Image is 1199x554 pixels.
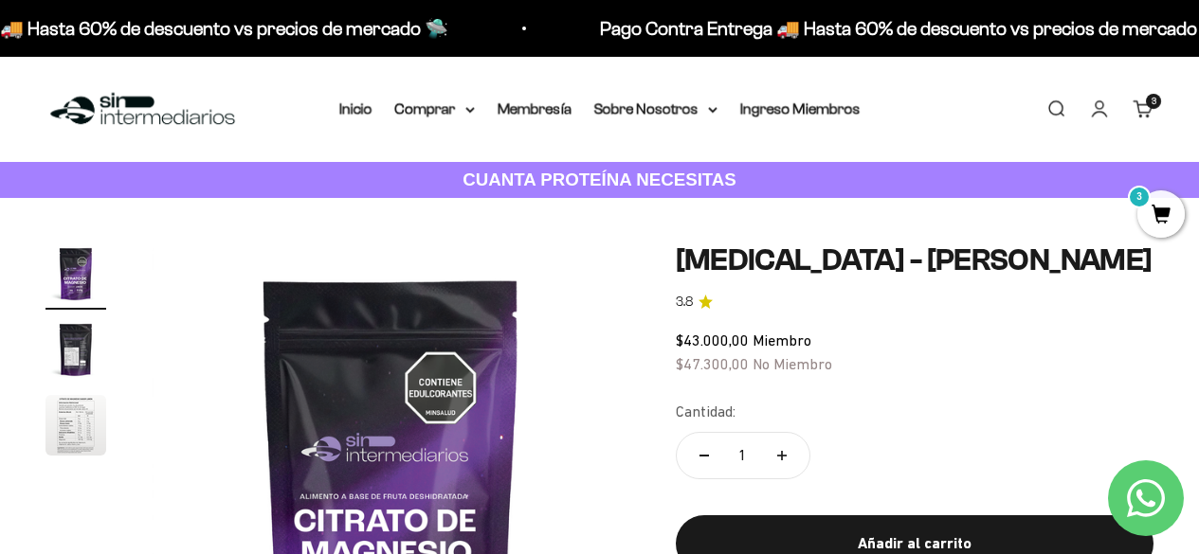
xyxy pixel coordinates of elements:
button: Ir al artículo 2 [45,319,106,385]
h1: [MEDICAL_DATA] - [PERSON_NAME] [676,243,1154,277]
span: Miembro [753,331,811,348]
summary: Comprar [395,97,475,121]
a: 3.83.8 de 5.0 estrellas [676,292,1154,313]
img: Citrato de Magnesio - Sabor Limón [45,319,106,380]
img: Citrato de Magnesio - Sabor Limón [45,395,106,456]
button: Ir al artículo 1 [45,243,106,310]
span: 3.8 [676,292,693,313]
label: Cantidad: [676,400,736,424]
a: Ingreso Miembros [740,100,861,116]
a: Inicio [339,100,372,116]
span: $47.300,00 [676,355,749,372]
a: Membresía [498,100,572,116]
strong: CUANTA PROTEÍNA NECESITAS [463,170,736,189]
summary: Sobre Nosotros [594,97,718,121]
button: Ir al artículo 3 [45,395,106,461]
span: 3 [1152,97,1156,106]
a: 3 [1137,206,1185,226]
span: $43.000,00 [676,331,749,348]
span: No Miembro [753,355,832,372]
button: Reducir cantidad [677,433,732,478]
mark: 3 [1128,186,1151,208]
button: Aumentar cantidad [754,433,809,478]
img: Citrato de Magnesio - Sabor Limón [45,243,106,304]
